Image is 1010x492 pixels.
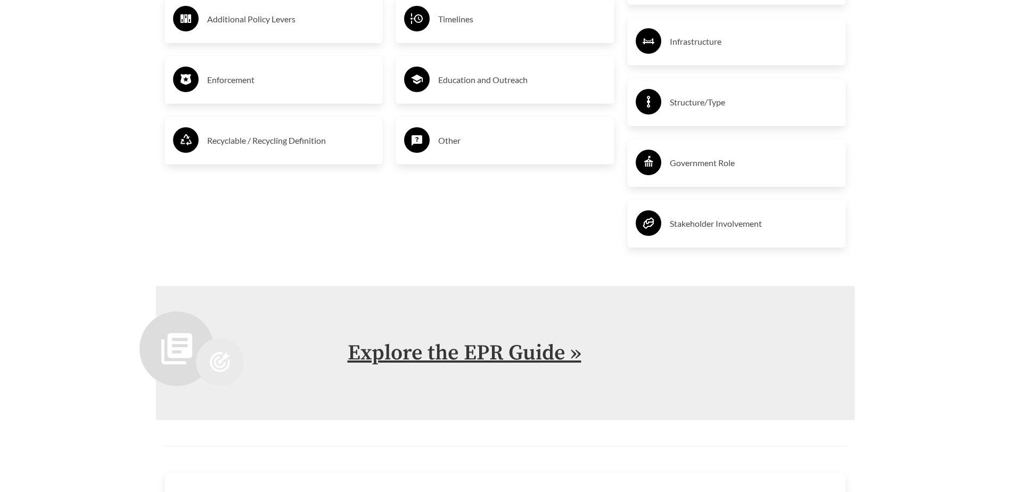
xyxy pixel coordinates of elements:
[207,132,375,149] h3: Recyclable / Recycling Definition
[670,215,837,232] h3: Stakeholder Involvement
[348,340,581,366] a: Explore the EPR Guide »
[670,33,837,50] h3: Infrastructure
[670,154,837,171] h3: Government Role
[207,11,375,28] h3: Additional Policy Levers
[207,71,375,88] h3: Enforcement
[438,71,606,88] h3: Education and Outreach
[438,132,606,149] h3: Other
[670,94,837,111] h3: Structure/Type
[438,11,606,28] h3: Timelines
